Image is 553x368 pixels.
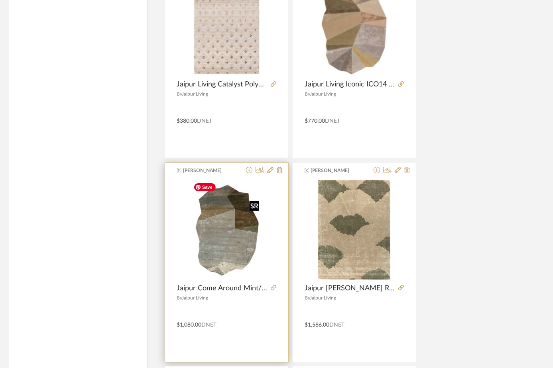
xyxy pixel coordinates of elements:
span: $770.00 [305,118,325,124]
div: 0 [177,180,276,280]
span: $380.00 [177,118,197,124]
span: Jaipur Living Catalyst Polyester Rug CTY30 8'x10'6 [177,80,268,89]
div: 0 [305,180,404,280]
span: Jaipur Living Iconic ICO14 6x9 [305,80,395,89]
span: Jaipur Living [182,92,209,96]
span: By [177,296,182,300]
span: DNET [329,322,344,328]
span: DNET [202,322,217,328]
span: By [177,92,182,96]
span: $1,586.00 [305,322,329,328]
img: Jaipur Come Around Mint/Green Rug #TRA-3288 6x9 [191,180,263,280]
span: Save [194,183,216,191]
span: Jaipur Come Around Mint/Green Rug #TRA-3288 6x9 [177,284,268,293]
span: $1,080.00 [177,322,202,328]
span: By [305,296,310,300]
span: By [305,92,310,96]
span: Jaipur Living [310,296,336,300]
span: DNET [197,118,213,124]
span: DNET [325,118,340,124]
span: [PERSON_NAME] [311,167,361,174]
span: Jaipur Living [182,296,209,300]
span: Jaipur [PERSON_NAME] Rug - apple gree/fog in viscose & wool 6x9 [305,284,395,293]
span: Jaipur Living [310,92,336,96]
img: Jaipur Aurelia Rug - apple gree/fog in viscose & wool 6x9 [318,180,390,280]
span: [PERSON_NAME] [183,167,233,174]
